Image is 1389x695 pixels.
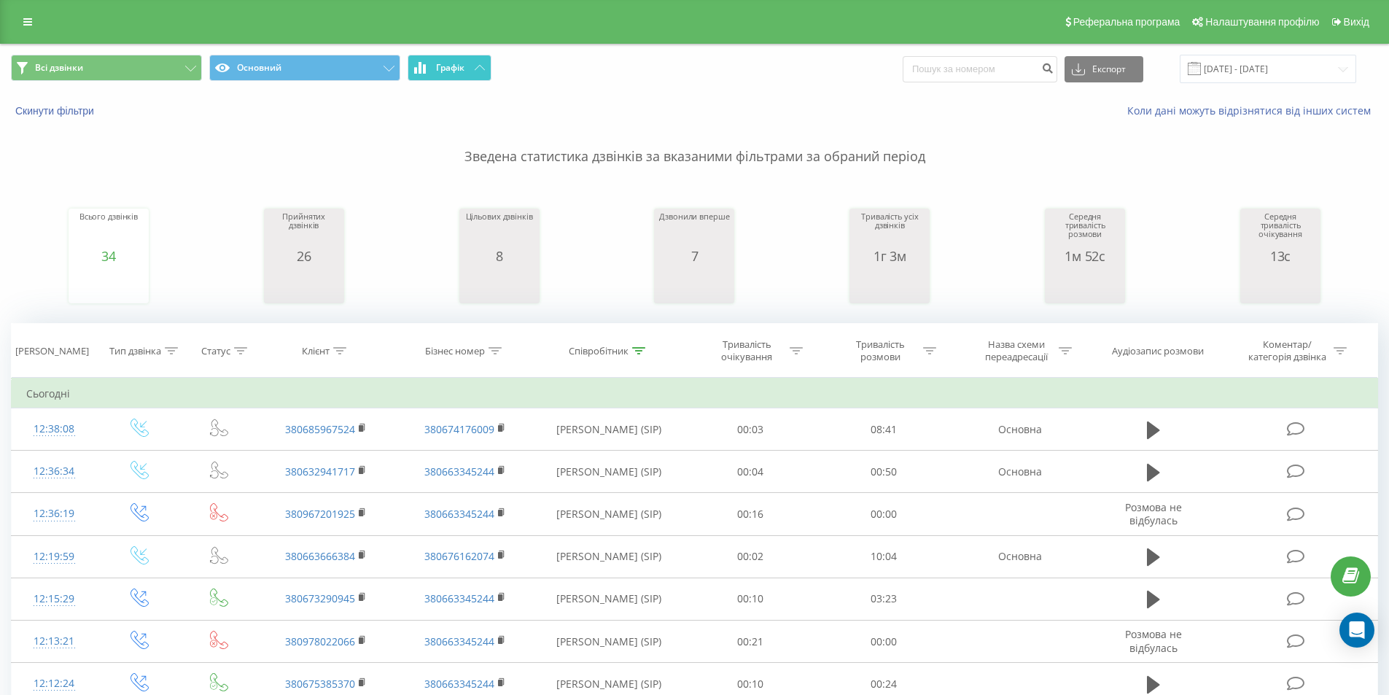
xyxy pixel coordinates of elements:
td: [PERSON_NAME] (SIP) [534,535,684,578]
div: 1г 3м [853,249,926,263]
div: Прийнятих дзвінків [268,212,341,249]
span: Графік [436,63,464,73]
span: Реферальна програма [1073,16,1180,28]
div: Тривалість усіх дзвінків [853,212,926,249]
div: [PERSON_NAME] [15,345,89,357]
a: 380663666384 [285,549,355,563]
div: Тривалість очікування [708,338,786,363]
td: 00:10 [684,578,817,620]
input: Пошук за номером [903,56,1057,82]
td: 00:00 [817,621,951,663]
a: 380675385370 [285,677,355,691]
span: Вихід [1344,16,1369,28]
td: [PERSON_NAME] (SIP) [534,578,684,620]
td: [PERSON_NAME] (SIP) [534,451,684,493]
button: Експорт [1065,56,1143,82]
a: 380673290945 [285,591,355,605]
a: 380685967524 [285,422,355,436]
a: 380663345244 [424,507,494,521]
td: 00:00 [817,493,951,535]
span: Розмова не відбулась [1125,627,1182,654]
td: 08:41 [817,408,951,451]
a: 380967201925 [285,507,355,521]
div: Назва схеми переадресації [977,338,1055,363]
a: 380663345244 [424,465,494,478]
td: Сьогодні [12,379,1378,408]
td: 00:02 [684,535,817,578]
button: Всі дзвінки [11,55,202,81]
div: Тип дзвінка [109,345,161,357]
div: Аудіозапис розмови [1112,345,1204,357]
a: 380663345244 [424,677,494,691]
td: 00:21 [684,621,817,663]
div: 7 [659,249,729,263]
button: Основний [209,55,400,81]
td: [PERSON_NAME] (SIP) [534,408,684,451]
div: 8 [466,249,533,263]
div: 12:36:34 [26,457,82,486]
div: Всього дзвінків [79,212,138,249]
a: 380674176009 [424,422,494,436]
div: Open Intercom Messenger [1339,613,1374,648]
div: Співробітник [569,345,629,357]
div: 34 [79,249,138,263]
a: 380663345244 [424,634,494,648]
div: 1м 52с [1048,249,1121,263]
div: Коментар/категорія дзвінка [1245,338,1330,363]
button: Графік [408,55,491,81]
div: 12:15:29 [26,585,82,613]
div: 12:13:21 [26,627,82,656]
div: Цільових дзвінків [466,212,533,249]
td: Основна [950,451,1089,493]
div: Бізнес номер [425,345,485,357]
div: Клієнт [302,345,330,357]
p: Зведена статистика дзвінків за вказаними фільтрами за обраний період [11,118,1378,166]
span: Налаштування профілю [1205,16,1319,28]
a: 380978022066 [285,634,355,648]
span: Розмова не відбулась [1125,500,1182,527]
td: 10:04 [817,535,951,578]
div: 12:19:59 [26,543,82,571]
td: 03:23 [817,578,951,620]
td: [PERSON_NAME] (SIP) [534,493,684,535]
a: 380676162074 [424,549,494,563]
a: 380632941717 [285,465,355,478]
div: Дзвонили вперше [659,212,729,249]
a: Коли дані можуть відрізнятися вiд інших систем [1127,104,1378,117]
span: Всі дзвінки [35,62,83,74]
div: 13с [1244,249,1317,263]
div: Середня тривалість розмови [1048,212,1121,249]
td: 00:16 [684,493,817,535]
div: 12:36:19 [26,500,82,528]
td: 00:03 [684,408,817,451]
td: 00:04 [684,451,817,493]
td: [PERSON_NAME] (SIP) [534,621,684,663]
td: Основна [950,535,1089,578]
div: 12:38:08 [26,415,82,443]
a: 380663345244 [424,591,494,605]
td: 00:50 [817,451,951,493]
div: 26 [268,249,341,263]
td: Основна [950,408,1089,451]
div: Тривалість розмови [841,338,919,363]
div: Статус [201,345,230,357]
div: Середня тривалість очікування [1244,212,1317,249]
button: Скинути фільтри [11,104,101,117]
